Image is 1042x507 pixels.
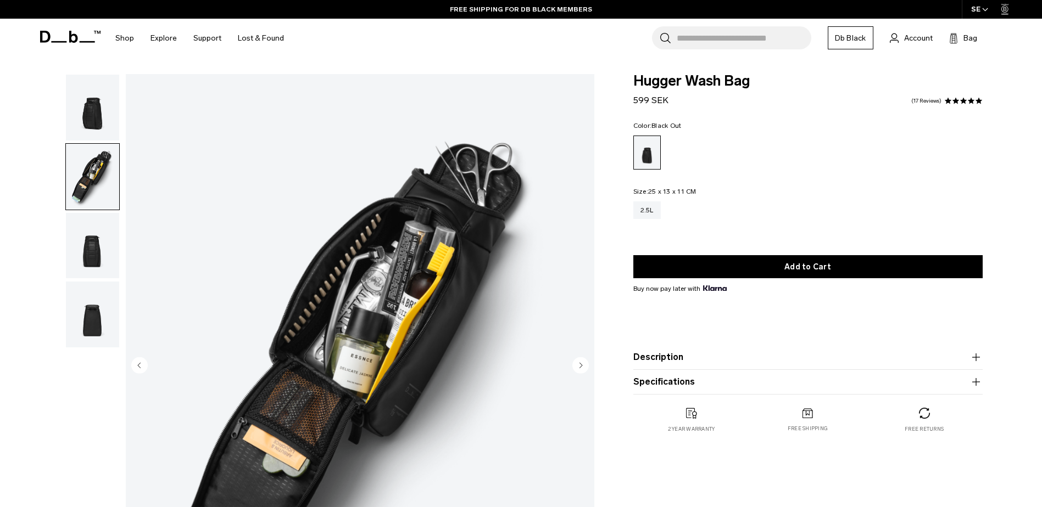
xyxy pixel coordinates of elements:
[633,284,727,294] span: Buy now pay later with
[703,285,727,291] img: {"height" => 20, "alt" => "Klarna"}
[648,188,696,195] span: 25 x 13 x 11 CM
[66,75,119,140] img: Hugger Wash Bag Black Out
[572,357,589,375] button: Next slide
[651,122,681,129] span: Black Out
[66,144,119,210] img: Hugger Wash Bag Black Out
[65,212,120,279] button: Hugger Wash Bag Black Out
[633,74,983,88] span: Hugger Wash Bag
[633,136,661,170] a: Black Out
[65,143,120,210] button: Hugger Wash Bag Black Out
[963,32,977,44] span: Bag
[949,31,977,44] button: Bag
[131,357,148,375] button: Previous slide
[911,98,941,104] a: 17 reviews
[633,95,668,105] span: 599 SEK
[65,281,120,348] button: Hugger Wash Bag Black Out
[115,19,134,58] a: Shop
[633,351,983,364] button: Description
[633,122,682,129] legend: Color:
[668,425,715,433] p: 2 year warranty
[193,19,221,58] a: Support
[66,281,119,347] img: Hugger Wash Bag Black Out
[633,188,696,195] legend: Size:
[450,4,592,14] a: FREE SHIPPING FOR DB BLACK MEMBERS
[107,19,292,58] nav: Main Navigation
[788,425,828,432] p: Free shipping
[633,201,661,219] a: 2.5L
[66,213,119,279] img: Hugger Wash Bag Black Out
[828,26,873,49] a: Db Black
[905,425,944,433] p: Free returns
[238,19,284,58] a: Lost & Found
[65,74,120,141] button: Hugger Wash Bag Black Out
[904,32,933,44] span: Account
[890,31,933,44] a: Account
[151,19,177,58] a: Explore
[633,255,983,278] button: Add to Cart
[633,375,983,388] button: Specifications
